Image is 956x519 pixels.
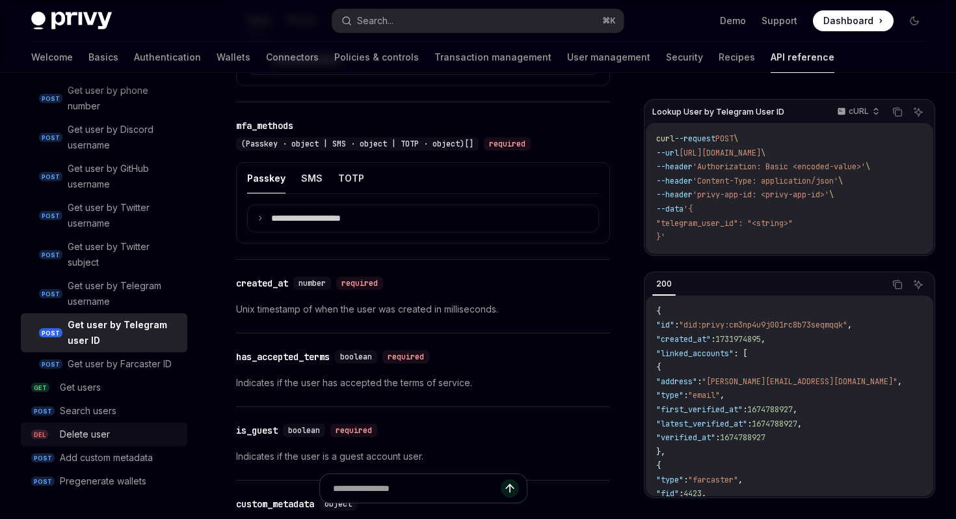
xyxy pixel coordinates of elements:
button: Copy the contents from the code block [889,104,906,120]
span: --header [656,189,693,200]
span: \ [838,176,843,186]
span: --url [656,148,679,158]
div: mfa_methods [236,119,293,132]
div: Pregenerate wallets [60,473,146,489]
img: dark logo [31,12,112,30]
button: Ask AI [910,104,927,120]
span: : [743,404,747,415]
span: \ [734,133,738,144]
div: Get users [60,380,101,395]
span: }' [656,232,665,242]
button: cURL [830,101,885,123]
span: POST [39,328,62,338]
span: }, [656,447,665,457]
div: Search users [60,403,116,419]
button: Search...⌘K [332,9,623,33]
p: Indicates if the user has accepted the terms of service. [236,375,610,391]
span: : [684,390,688,400]
span: [URL][DOMAIN_NAME] [679,148,761,158]
span: "verified_at" [656,432,715,443]
span: "did:privy:cm3np4u9j001rc8b73seqmqqk" [679,320,847,330]
span: "id" [656,320,674,330]
a: POSTAdd custom metadata [21,446,187,470]
span: : [684,475,688,485]
div: Get user by Discord username [68,122,179,153]
span: 1731974895 [715,334,761,344]
a: POSTSearch users [21,399,187,423]
button: TOTP [338,163,364,193]
span: , [761,334,765,344]
div: Get user by GitHub username [68,161,179,192]
div: required [382,350,429,363]
span: "created_at" [656,334,711,344]
span: POST [715,133,734,144]
span: 1674788927 [720,432,765,443]
span: number [299,278,326,288]
span: , [797,419,802,429]
div: Delete user [60,427,110,442]
span: \ [829,189,834,200]
span: 'Authorization: Basic <encoded-value>' [693,161,866,172]
a: DELDelete user [21,423,187,446]
span: POST [39,250,62,260]
span: 1674788927 [752,419,797,429]
a: Support [762,14,797,27]
p: cURL [849,106,869,117]
a: Policies & controls [334,42,419,73]
span: POST [31,453,55,463]
span: POST [39,289,62,299]
span: { [656,460,661,471]
button: Ask AI [910,276,927,293]
span: ⌘ K [602,16,616,26]
a: Dashboard [813,10,894,31]
a: POSTGet user by phone number [21,79,187,118]
a: Authentication [134,42,201,73]
div: required [336,277,383,290]
span: "address" [656,376,697,387]
span: --header [656,161,693,172]
span: '{ [684,204,693,214]
span: , [702,488,706,499]
span: POST [31,406,55,416]
span: "first_verified_at" [656,404,743,415]
a: POSTGet user by Farcaster ID [21,352,187,376]
div: Get user by Twitter subject [68,239,179,270]
span: , [720,390,724,400]
p: Indicates if the user is a guest account user. [236,449,610,464]
span: POST [39,211,62,221]
span: "telegram_user_id": "<string>" [656,218,793,229]
span: 1674788927 [747,404,793,415]
span: , [847,320,852,330]
button: Passkey [247,163,285,193]
span: 'privy-app-id: <privy-app-id>' [693,189,829,200]
a: Transaction management [434,42,551,73]
span: --data [656,204,684,214]
span: POST [39,94,62,104]
div: Get user by Twitter username [68,200,179,231]
span: : [697,376,702,387]
span: "email" [688,390,720,400]
span: boolean [288,425,320,436]
span: --header [656,176,693,186]
div: required [330,424,377,437]
a: API reference [771,42,834,73]
span: : [ [734,348,747,359]
span: (Passkey · object | SMS · object | TOTP · object)[] [241,139,473,149]
span: "latest_verified_at" [656,419,747,429]
span: , [738,475,743,485]
a: POSTGet user by Telegram user ID [21,313,187,352]
span: : [711,334,715,344]
div: created_at [236,277,288,290]
a: Security [666,42,703,73]
a: POSTGet user by GitHub username [21,157,187,196]
a: POSTGet user by Telegram username [21,274,187,313]
a: POSTPregenerate wallets [21,470,187,493]
div: required [484,137,531,150]
span: "[PERSON_NAME][EMAIL_ADDRESS][DOMAIN_NAME]" [702,376,897,387]
a: GETGet users [21,376,187,399]
span: \ [761,148,765,158]
span: --request [674,133,715,144]
span: POST [39,359,62,369]
span: , [793,404,797,415]
div: Get user by Telegram username [68,278,179,309]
